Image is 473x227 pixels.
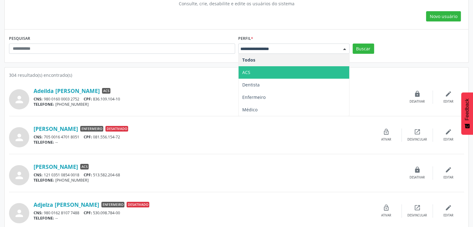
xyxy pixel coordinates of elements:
[34,172,43,178] span: CNS:
[242,82,260,88] span: Dentista
[383,128,390,135] i: lock_open
[9,72,464,78] div: 304 resultado(s) encontrado(s)
[34,210,371,215] div: 980 0162 8107 7488 530.098.784-00
[414,204,421,211] i: open_in_new
[461,92,473,135] button: Feedback - Mostrar pesquisa
[407,213,427,218] div: Desvincular
[80,126,103,132] span: Enfermeiro
[127,202,149,207] span: Desativado
[238,34,253,44] label: Perfil
[242,107,257,113] span: Médico
[14,132,25,143] i: person
[34,134,371,140] div: 705 0016 4701 8051 081.556.154-72
[414,90,421,97] i: lock
[34,134,43,140] span: CNS:
[13,0,460,7] div: Consulte, crie, desabilite e edite os usuários do sistema
[426,11,461,22] button: Novo usuário
[84,96,92,102] span: CPF:
[414,128,421,135] i: open_in_new
[34,140,54,145] span: TELEFONE:
[430,13,457,20] span: Novo usuário
[105,126,128,132] span: Desativado
[14,208,25,219] i: person
[34,215,54,221] span: TELEFONE:
[242,69,250,75] span: ACS
[34,201,99,208] a: Adjelza [PERSON_NAME]
[34,140,371,145] div: --
[34,125,78,132] a: [PERSON_NAME]
[34,172,402,178] div: 121 0351 0854 0018 513.582.204-68
[445,204,452,211] i: edit
[80,164,89,169] span: ACS
[242,94,266,100] span: Enfermeiro
[443,175,453,180] div: Editar
[34,102,54,107] span: TELEFONE:
[84,172,92,178] span: CPF:
[34,163,78,170] a: [PERSON_NAME]
[443,100,453,104] div: Editar
[34,210,43,215] span: CNS:
[443,137,453,142] div: Editar
[34,178,54,183] span: TELEFONE:
[14,170,25,181] i: person
[101,202,124,207] span: Enfermeiro
[445,90,452,97] i: edit
[381,213,391,218] div: Ativar
[445,166,452,173] i: edit
[34,215,371,221] div: --
[9,34,30,44] label: PESQUISAR
[34,96,43,102] span: CNS:
[414,166,421,173] i: lock
[464,99,470,120] span: Feedback
[34,87,100,94] a: Adeilda [PERSON_NAME]
[443,213,453,218] div: Editar
[410,175,425,180] div: Desativar
[14,94,25,105] i: person
[410,100,425,104] div: Desativar
[34,96,402,102] div: 980 0160 0003 2752 836.109.104-10
[84,134,92,140] span: CPF:
[242,57,255,63] span: Todos
[383,204,390,211] i: lock_open
[445,128,452,135] i: edit
[84,210,92,215] span: CPF:
[102,88,110,94] span: ACS
[34,102,402,107] div: [PHONE_NUMBER]
[407,137,427,142] div: Desvincular
[353,44,374,54] button: Buscar
[381,137,391,142] div: Ativar
[34,178,402,183] div: [PHONE_NUMBER]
